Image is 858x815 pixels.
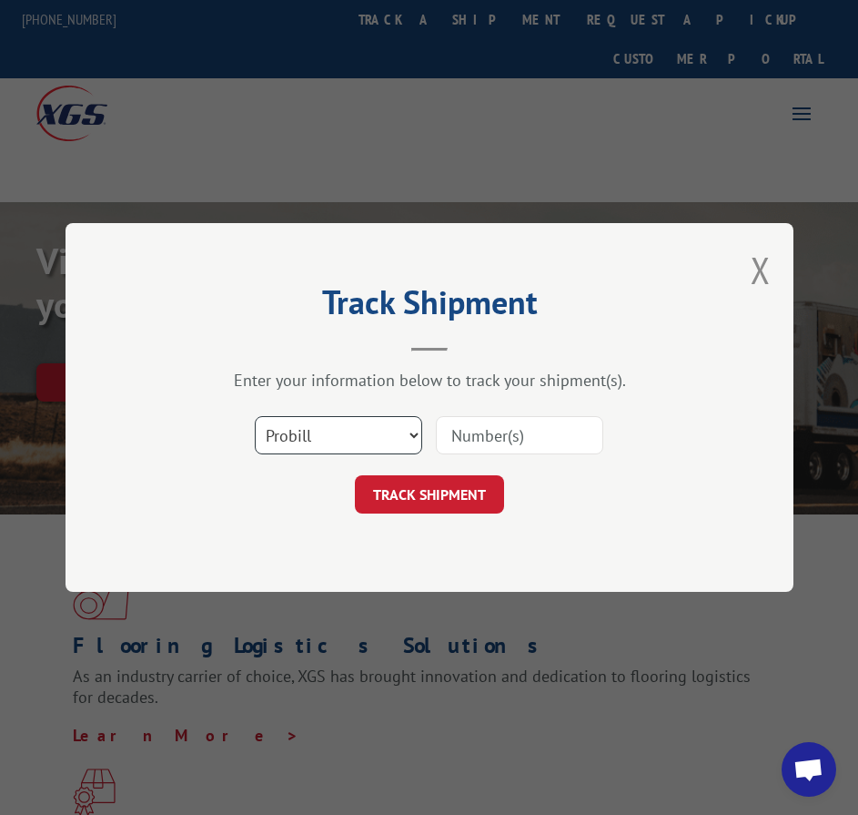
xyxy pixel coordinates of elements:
div: Ouvrir le chat [782,742,836,797]
div: Enter your information below to track your shipment(s). [156,370,702,391]
input: Number(s) [436,416,603,454]
button: Close modal [751,246,771,294]
h2: Track Shipment [156,290,702,324]
button: TRACK SHIPMENT [355,475,504,514]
